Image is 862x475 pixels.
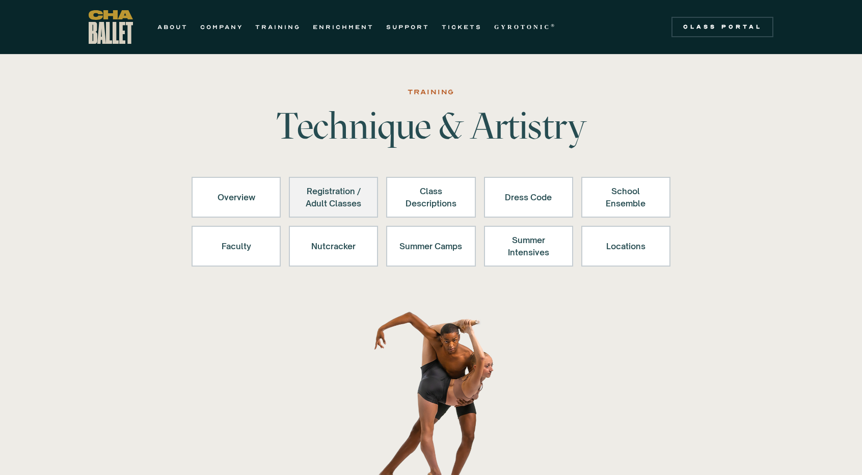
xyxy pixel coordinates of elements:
a: Overview [192,177,281,218]
div: Nutcracker [302,234,365,258]
div: Class Portal [678,23,767,31]
a: School Ensemble [581,177,670,218]
a: TRAINING [255,21,301,33]
a: ENRICHMENT [313,21,374,33]
a: Faculty [192,226,281,267]
div: Locations [595,234,657,258]
a: Summer Camps [386,226,475,267]
a: Summer Intensives [484,226,573,267]
a: Class Portal [671,17,773,37]
a: GYROTONIC® [494,21,556,33]
div: Class Descriptions [399,185,462,209]
a: Nutcracker [289,226,378,267]
div: Faculty [205,234,267,258]
div: Summer Camps [399,234,462,258]
a: home [89,10,133,44]
div: Summer Intensives [497,234,560,258]
a: ABOUT [157,21,188,33]
strong: GYROTONIC [494,23,551,31]
a: COMPANY [200,21,243,33]
a: TICKETS [442,21,482,33]
div: Registration / Adult Classes [302,185,365,209]
a: Dress Code [484,177,573,218]
a: Registration /Adult Classes [289,177,378,218]
div: Dress Code [497,185,560,209]
div: Training [408,86,454,98]
a: Class Descriptions [386,177,475,218]
sup: ® [551,23,556,28]
div: School Ensemble [595,185,657,209]
a: Locations [581,226,670,267]
h1: Technique & Artistry [272,108,590,144]
div: Overview [205,185,267,209]
a: SUPPORT [386,21,429,33]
